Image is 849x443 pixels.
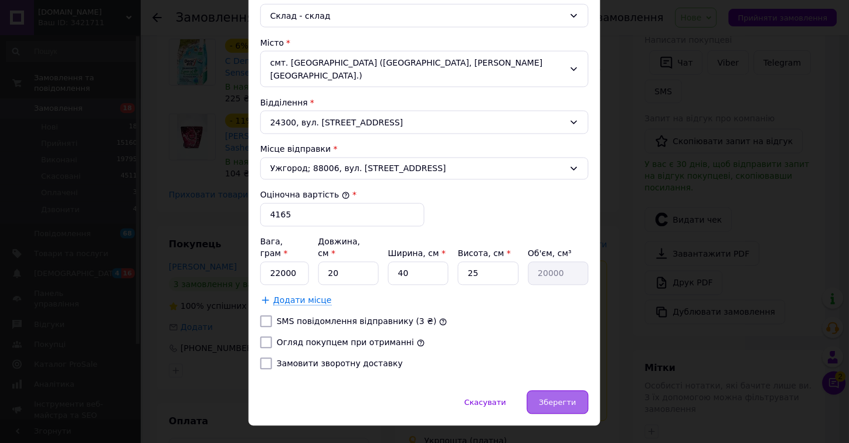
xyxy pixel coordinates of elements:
[260,37,589,49] div: Місто
[539,398,576,407] span: Зберегти
[260,190,350,200] label: Оціночна вартість
[277,317,437,326] label: SMS повідомлення відправнику (3 ₴)
[528,248,589,260] div: Об'єм, см³
[260,237,288,258] label: Вага, грам
[388,249,446,258] label: Ширина, см
[318,237,361,258] label: Довжина, см
[260,51,589,87] div: смт. [GEOGRAPHIC_DATA] ([GEOGRAPHIC_DATA], [PERSON_NAME][GEOGRAPHIC_DATA].)
[270,163,565,175] span: Ужгород; 88006, вул. [STREET_ADDRESS]
[260,97,589,108] div: Відділення
[458,249,511,258] label: Висота, см
[277,338,414,347] label: Огляд покупцем при отриманні
[260,144,589,155] div: Місце відправки
[273,296,332,306] span: Додати місце
[464,398,506,407] span: Скасувати
[277,359,403,369] label: Замовити зворотну доставку
[260,111,589,134] div: 24300, вул. [STREET_ADDRESS]
[270,9,565,22] div: Склад - склад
